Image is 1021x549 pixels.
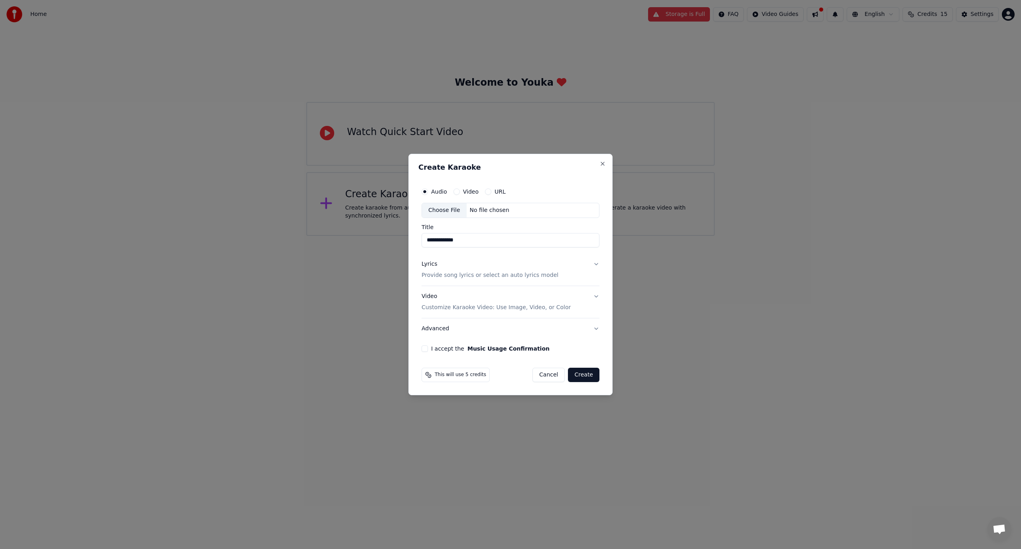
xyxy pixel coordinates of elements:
[422,224,599,230] label: Title
[422,260,437,268] div: Lyrics
[431,346,550,351] label: I accept the
[495,189,506,194] label: URL
[418,164,603,171] h2: Create Karaoke
[422,286,599,318] button: VideoCustomize Karaoke Video: Use Image, Video, or Color
[532,368,565,382] button: Cancel
[422,304,571,312] p: Customize Karaoke Video: Use Image, Video, or Color
[422,203,467,218] div: Choose File
[435,372,486,378] span: This will use 5 credits
[463,189,479,194] label: Video
[431,189,447,194] label: Audio
[422,292,571,312] div: Video
[422,318,599,339] button: Advanced
[422,271,558,279] p: Provide song lyrics or select an auto lyrics model
[568,368,599,382] button: Create
[467,346,550,351] button: I accept the
[422,254,599,286] button: LyricsProvide song lyrics or select an auto lyrics model
[467,206,512,214] div: No file chosen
